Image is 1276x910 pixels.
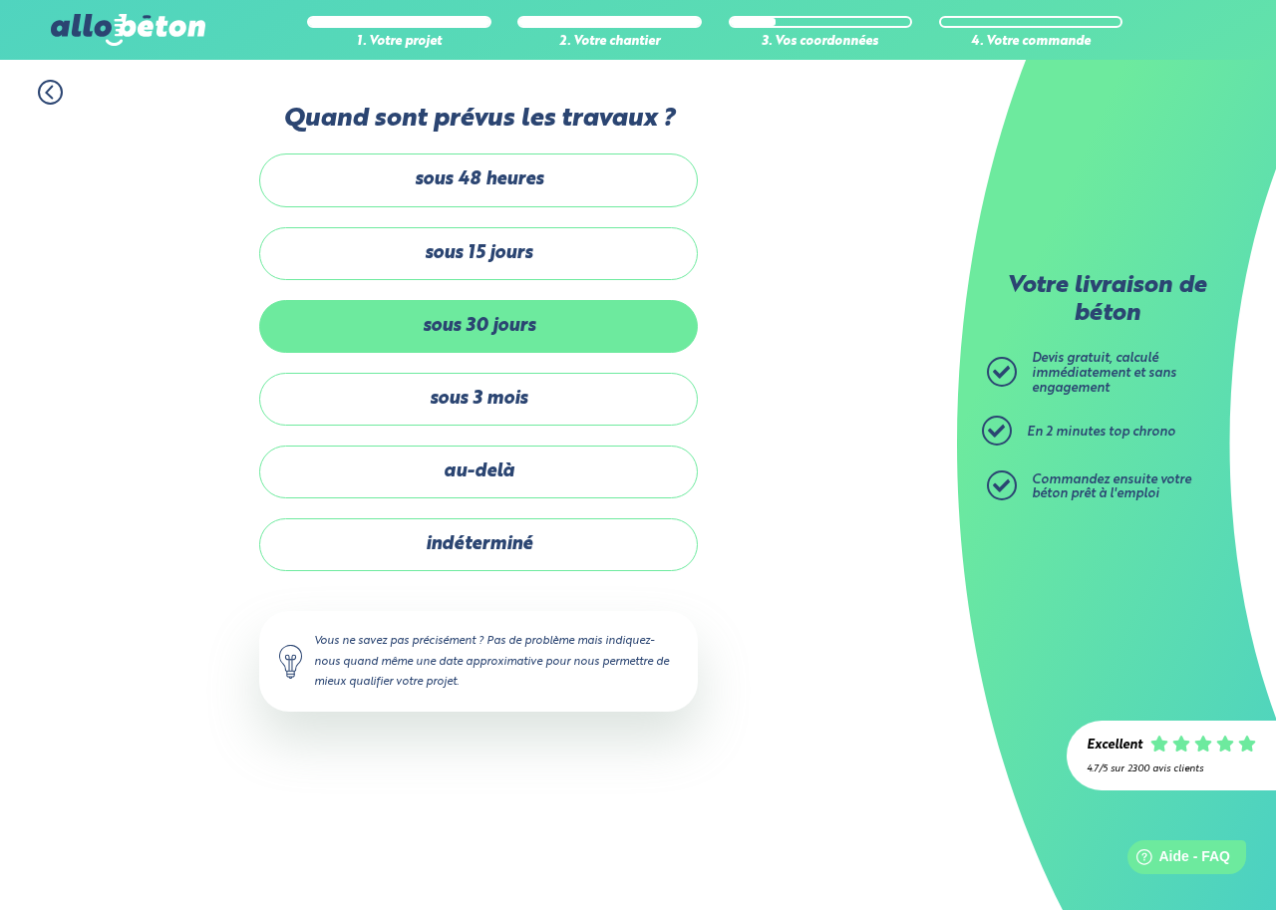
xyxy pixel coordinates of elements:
[1099,832,1254,888] iframe: Help widget launcher
[51,14,204,46] img: allobéton
[259,300,698,353] label: sous 30 jours
[307,35,491,50] div: 1. Votre projet
[939,35,1123,50] div: 4. Votre commande
[259,105,698,134] label: Quand sont prévus les travaux ?
[517,35,702,50] div: 2. Votre chantier
[259,446,698,498] label: au-delà
[259,227,698,280] label: sous 15 jours
[259,153,698,206] label: sous 48 heures
[259,373,698,426] label: sous 3 mois
[259,611,698,711] div: Vous ne savez pas précisément ? Pas de problème mais indiquez-nous quand même une date approximat...
[259,518,698,571] label: indéterminé
[729,35,913,50] div: 3. Vos coordonnées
